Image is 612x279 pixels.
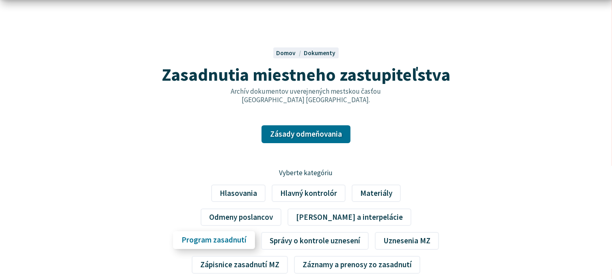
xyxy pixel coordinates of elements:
a: Dokumenty [304,49,336,57]
a: Hlasovania [211,185,266,202]
span: Zasadnutia miestneho zastupiteľstva [162,63,450,86]
a: Program zasadnutí [173,232,255,249]
a: [PERSON_NAME] a interpelácie [288,208,411,226]
a: Domov [276,49,304,57]
span: Domov [276,49,296,57]
a: Zásady odmeňovania [262,125,350,143]
a: Záznamy a prenosy zo zasadnutí [294,256,420,274]
p: Archív dokumentov uverejnených mestskou časťou [GEOGRAPHIC_DATA] [GEOGRAPHIC_DATA]. [213,87,398,104]
a: Zápisnice zasadnutí MZ [192,256,288,274]
a: Materiály [352,185,401,202]
a: Hlavný kontrolór [272,185,346,202]
a: Uznesenia MZ [375,232,439,250]
p: Vyberte kategóriu [169,168,443,178]
a: Odmeny poslancov [201,208,281,226]
a: Správy o kontrole uznesení [261,232,369,250]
